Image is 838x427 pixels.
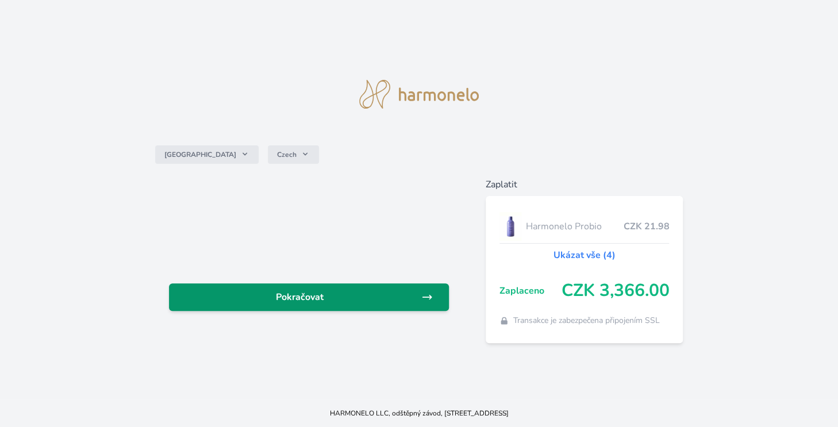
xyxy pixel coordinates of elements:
span: Harmonelo Probio [526,220,624,233]
button: [GEOGRAPHIC_DATA] [155,145,259,164]
span: Czech [277,150,297,159]
span: Pokračovat [178,290,421,304]
img: logo.svg [359,80,479,109]
span: CZK 21.98 [623,220,669,233]
button: Czech [268,145,319,164]
a: Pokračovat [169,283,449,311]
span: [GEOGRAPHIC_DATA] [164,150,236,159]
span: CZK 3,366.00 [561,280,669,301]
img: CLEAN_PROBIO_se_stinem_x-lo.jpg [499,212,521,241]
a: Ukázat vše (4) [553,248,616,262]
span: Zaplaceno [499,284,561,298]
h6: Zaplatit [486,178,683,191]
span: Transakce je zabezpečena připojením SSL [513,315,660,326]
